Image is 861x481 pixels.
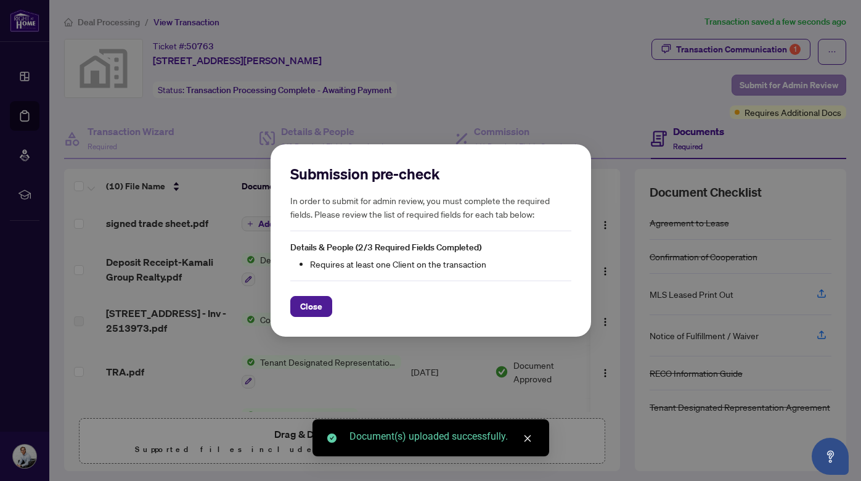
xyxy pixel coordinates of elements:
span: close [523,434,532,443]
span: check-circle [327,434,337,443]
div: Document(s) uploaded successfully. [349,429,534,444]
li: Requires at least one Client on the transaction [310,257,571,271]
h5: In order to submit for admin review, you must complete the required fields. Please review the lis... [290,194,571,221]
a: Close [521,432,534,445]
span: Details & People (2/3 Required Fields Completed) [290,242,481,253]
button: Close [290,296,332,317]
span: Close [300,297,322,316]
button: Open asap [812,438,849,475]
h2: Submission pre-check [290,164,571,184]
